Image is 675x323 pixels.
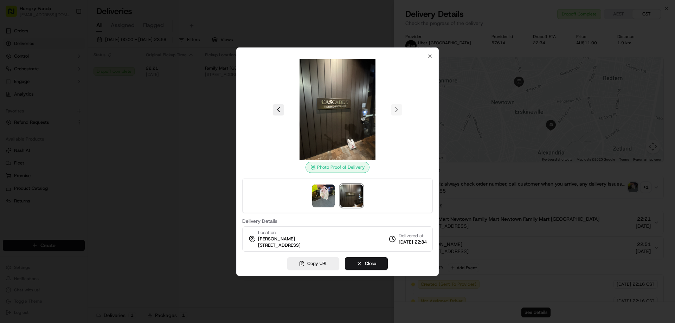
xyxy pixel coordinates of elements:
[120,69,128,78] button: Start new chat
[4,154,57,167] a: 📗Knowledge Base
[58,128,61,134] span: •
[14,157,54,164] span: Knowledge Base
[32,74,97,80] div: We're available if you need us!
[312,185,335,207] img: photo_proof_of_pickup image
[7,158,13,163] div: 📗
[62,128,79,134] span: 8月27日
[258,230,276,236] span: Location
[399,233,427,239] span: Delivered at
[18,45,127,53] input: Got a question? Start typing here...
[287,59,388,160] img: photo_proof_of_delivery image
[109,90,128,98] button: See all
[340,185,363,207] img: photo_proof_of_delivery image
[7,121,18,133] img: Asif Zaman Khan
[287,257,339,270] button: Copy URL
[14,128,20,134] img: 1736555255976-a54dd68f-1ca7-489b-9aae-adbdc363a1c4
[22,128,57,134] span: [PERSON_NAME]
[345,257,388,270] button: Close
[59,158,65,163] div: 💻
[15,67,27,80] img: 8016278978528_b943e370aa5ada12b00a_72.png
[258,236,295,242] span: [PERSON_NAME]
[66,157,113,164] span: API Documentation
[7,28,128,39] p: Welcome 👋
[23,109,26,115] span: •
[70,174,85,180] span: Pylon
[57,154,116,167] a: 💻API Documentation
[27,109,44,115] span: 9月17日
[32,67,115,74] div: Start new chat
[399,239,427,245] span: [DATE] 22:34
[306,162,369,173] div: Photo Proof of Delivery
[258,242,301,248] span: [STREET_ADDRESS]
[7,7,21,21] img: Nash
[7,91,47,97] div: Past conversations
[7,67,20,80] img: 1736555255976-a54dd68f-1ca7-489b-9aae-adbdc363a1c4
[50,174,85,180] a: Powered byPylon
[242,219,433,224] label: Delivery Details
